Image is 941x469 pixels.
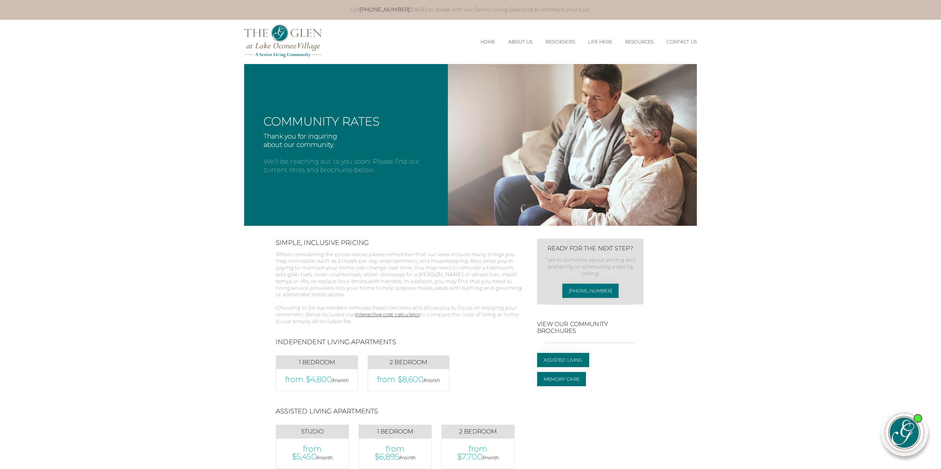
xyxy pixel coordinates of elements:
[276,338,396,346] h2: Independent Living Apartments
[251,6,690,13] p: Call [DATE] to speak with our Senior Living Specialist to schedule your tour.
[685,308,928,397] iframe: iframe
[264,132,441,174] p: We'll be reaching out to you soon! Please find our current rates and brochures below.
[374,359,443,366] h3: 2 Bedroom
[317,455,333,461] span: /month
[264,115,441,127] h2: Community Rates
[448,428,508,435] h3: 2 Bedroom
[482,455,499,461] span: /month
[360,6,410,13] a: [PHONE_NUMBER]
[537,321,644,335] h3: View Our Community Brochures
[244,25,322,57] img: The Glen Lake Oconee Home
[276,239,369,246] strong: Simple, Inclusive Pricing
[885,413,924,452] img: avatar
[424,377,440,383] span: /month
[588,39,612,45] a: Life Here
[365,445,425,462] p: from $6,895
[448,445,508,462] p: from $7,700
[276,251,524,305] p: When considering the prices below, please remember that our rates include many things you may not...
[625,39,654,45] a: Resources
[264,132,337,148] strong: Thank you for inquiring about our community.
[481,39,495,45] a: Home
[537,372,586,386] a: Memory Care
[537,353,589,367] a: Assisted Living
[666,39,697,45] a: Contact Us
[544,245,637,252] h3: Ready for the next step?
[283,428,342,435] h3: Studio
[399,455,416,461] span: /month
[374,376,443,384] p: from $8,600
[283,359,351,366] h3: 1 Bedroom
[276,407,378,415] h2: Assisted Living Apartments
[508,39,533,45] a: About Us
[365,428,425,435] h3: 1 Bedroom
[562,284,619,298] a: [PHONE_NUMBER]
[283,445,342,462] p: from $5,450
[276,305,524,325] p: Choosing to be our resident removes these concerns and allows you to focus on enjoying your retir...
[544,257,637,277] p: Talk to someone about pricing and availability or scheduling a visit by calling:
[355,311,420,318] a: interactive cost calculator
[546,39,575,45] a: Residences
[283,376,351,384] p: from $4,800
[332,377,349,383] span: /month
